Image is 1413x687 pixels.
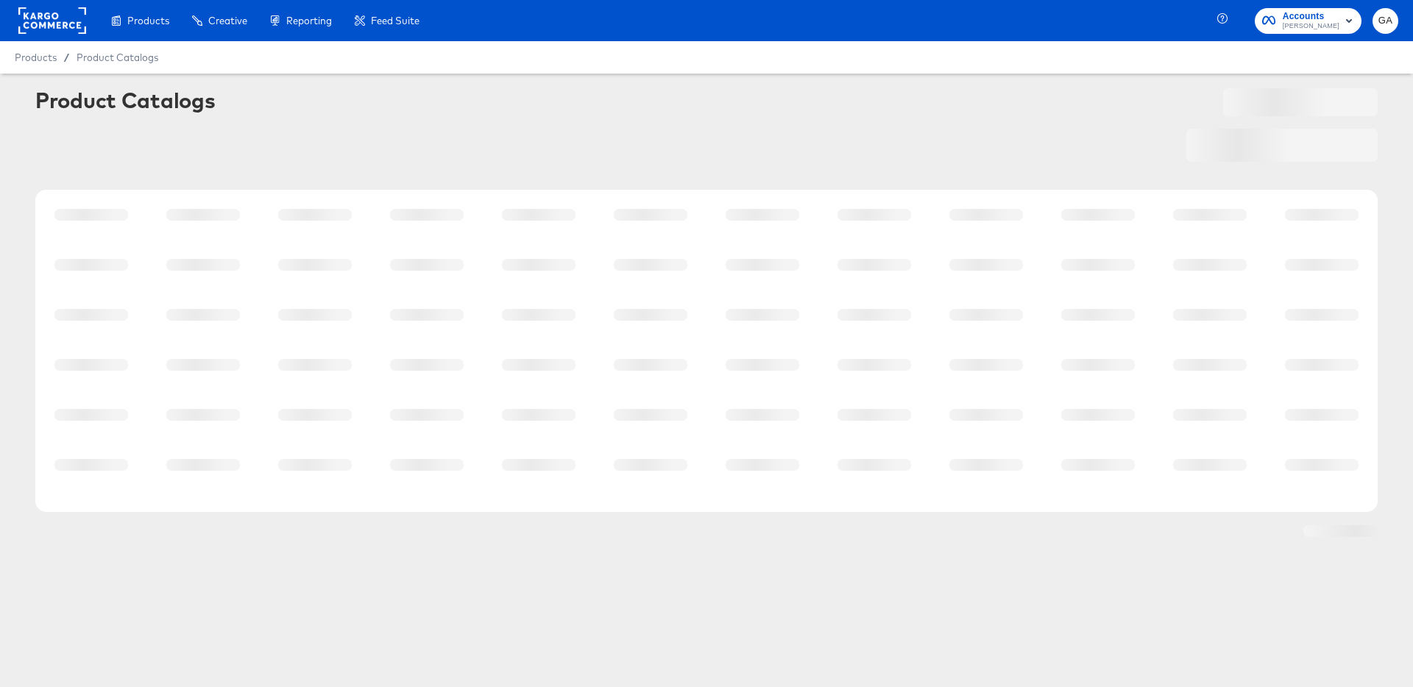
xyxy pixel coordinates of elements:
span: Products [15,51,57,63]
a: Product Catalogs [77,51,158,63]
span: Accounts [1283,9,1339,24]
span: Creative [208,15,247,26]
div: Product Catalogs [35,88,215,112]
button: GA [1373,8,1398,34]
span: Reporting [286,15,332,26]
span: GA [1378,13,1392,29]
button: Accounts[PERSON_NAME] [1255,8,1361,34]
span: / [57,51,77,63]
span: Products [127,15,169,26]
span: Feed Suite [371,15,419,26]
span: [PERSON_NAME] [1283,21,1339,32]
